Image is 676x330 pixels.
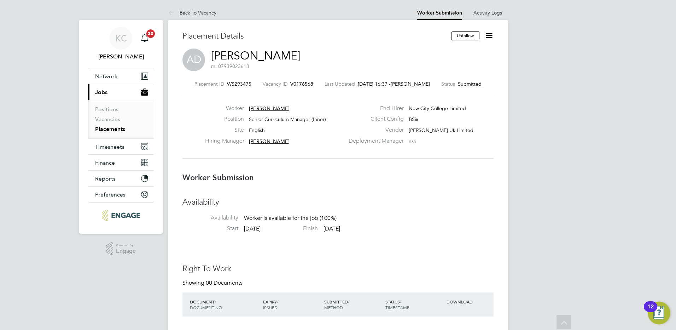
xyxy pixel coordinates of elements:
h3: Right To Work [182,264,494,274]
label: End Hirer [344,105,404,112]
button: Unfollow [451,31,479,40]
a: Worker Submission [417,10,462,16]
span: Kerry Cattle [88,52,154,61]
span: Network [95,73,117,80]
a: Powered byEngage [106,242,136,256]
img: ncclondon-logo-retina.png [102,210,140,221]
label: Availability [182,214,238,222]
span: V0176568 [290,81,313,87]
span: TIMESTAMP [385,305,409,310]
span: / [215,299,216,305]
div: DOCUMENT [188,295,261,314]
b: Worker Submission [182,173,254,182]
span: Submitted [458,81,482,87]
label: Status [441,81,455,87]
div: EXPIRY [261,295,322,314]
label: Placement ID [194,81,224,87]
label: Client Config [344,115,404,123]
label: Deployment Manager [344,137,404,145]
div: SUBMITTED [322,295,384,314]
span: Preferences [95,191,126,198]
span: BSix [409,116,418,123]
span: [DATE] [324,225,340,232]
a: Placements [95,126,125,132]
span: [PERSON_NAME] [391,81,430,87]
a: Positions [95,106,118,113]
a: KC[PERSON_NAME] [88,27,154,61]
span: [PERSON_NAME] [249,105,290,112]
a: [PERSON_NAME] [211,49,300,63]
button: Network [88,68,154,84]
label: Vacancy ID [263,81,287,87]
label: Site [205,126,244,134]
span: DOCUMENT NO. [190,305,223,310]
span: m: 07939023613 [211,63,249,69]
label: Hiring Manager [205,137,244,145]
nav: Main navigation [79,20,163,234]
div: DOWNLOAD [445,295,494,308]
a: Activity Logs [473,10,502,16]
button: Reports [88,171,154,186]
h3: Placement Details [182,31,446,41]
span: Engage [116,248,136,254]
span: ISSUED [263,305,278,310]
span: [PERSON_NAME] [249,138,290,144]
span: Reports [95,175,116,182]
button: Finance [88,155,154,170]
div: Showing [182,279,244,287]
span: KC [115,34,127,43]
label: Position [205,115,244,123]
button: Preferences [88,187,154,202]
h3: Availability [182,197,494,207]
label: Finish [262,225,318,232]
span: 20 [146,29,155,38]
label: Vendor [344,126,404,134]
span: [DATE] 16:37 - [358,81,391,87]
a: Back To Vacancy [168,10,216,16]
span: Senior Curriculum Manager (Inner) [249,116,326,123]
button: Jobs [88,84,154,100]
span: AD [182,49,205,71]
span: [DATE] [244,225,261,232]
label: Start [182,225,238,232]
span: Worker is available for the job (100%) [244,215,337,222]
div: Jobs [88,100,154,138]
span: Powered by [116,242,136,248]
span: Finance [95,159,115,166]
span: Timesheets [95,143,124,150]
span: Jobs [95,89,107,96]
span: 00 Documents [206,279,243,286]
a: 20 [138,27,152,50]
button: Open Resource Center, 12 new notifications [648,302,670,324]
button: Timesheets [88,139,154,154]
span: English [249,127,265,133]
span: METHOD [324,305,343,310]
span: / [348,299,349,305]
span: / [277,299,278,305]
label: Last Updated [325,81,355,87]
span: n/a [409,138,416,144]
label: Worker [205,105,244,112]
div: STATUS [384,295,445,314]
span: [PERSON_NAME] Uk Limited [409,127,473,133]
span: WS293475 [227,81,251,87]
a: Vacancies [95,116,120,123]
span: / [400,299,401,305]
a: Go to home page [88,210,154,221]
span: New City College Limited [409,105,466,112]
div: 12 [647,307,654,316]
